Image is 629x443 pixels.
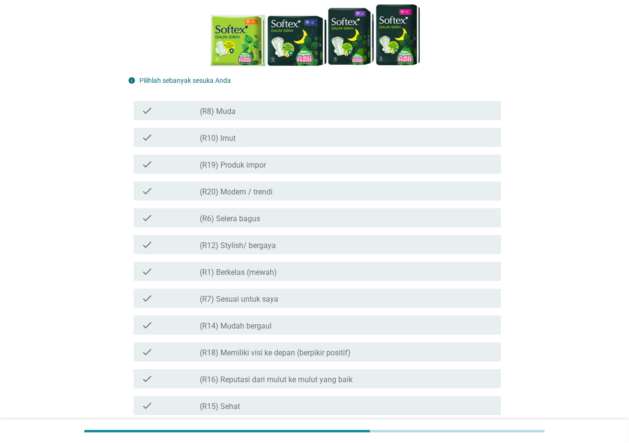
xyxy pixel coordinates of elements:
[141,105,153,116] i: check
[141,266,153,277] i: check
[204,1,425,72] img: 84d6d304-6892-49f3-8678-ed07a35e6344-SOFTEX-DAUN-SIRIH-ALL.PNG
[141,159,153,170] i: check
[200,107,236,116] label: (R8) Muda
[200,241,276,250] label: (R12) Stylish/ bergaya
[200,134,236,143] label: (R10) Imut
[141,185,153,197] i: check
[141,319,153,331] i: check
[200,160,266,170] label: (R19) Produk impor
[141,132,153,143] i: check
[141,212,153,224] i: check
[200,375,353,385] label: (R16) Reputasi dari mulut ke mulut yang baik
[141,373,153,385] i: check
[200,321,272,331] label: (R14) Mudah bergaul
[139,77,231,84] label: Pilihlah sebanyak sesuka Anda
[200,295,278,304] label: (R7) Sesuai untuk saya
[141,346,153,358] i: check
[200,268,277,277] label: (R1) Berkelas (mewah)
[128,77,136,84] i: info
[200,187,273,197] label: (R20) Modern / trendi
[141,400,153,411] i: check
[141,293,153,304] i: check
[141,239,153,250] i: check
[200,214,260,224] label: (R6) Selera bagus
[200,348,351,358] label: (R18) Memiliki visi ke depan (berpikir positif)
[200,402,240,411] label: (R15) Sehat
